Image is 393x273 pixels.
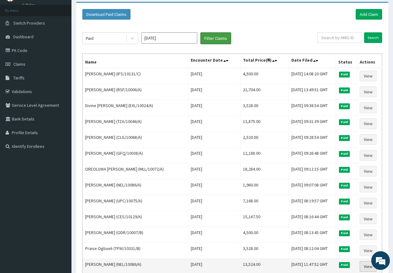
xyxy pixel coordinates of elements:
span: We're online! [36,78,86,141]
span: Dashboard [13,34,34,40]
span: Paid [339,72,350,77]
a: View [360,102,377,113]
a: View [360,229,377,240]
td: 4,500.00 [240,227,289,243]
td: [PERSON_NAME] (GFQ/10038/A) [83,148,188,163]
td: Divine [PERSON_NAME] (EXL/10024/A) [83,100,188,116]
td: [DATE] 09:07:08 GMT [289,179,336,195]
span: Paid [339,87,350,93]
input: Select Month and Year [141,32,197,44]
td: [DATE] 09:38:54 GMT [289,100,336,116]
td: [DATE] [188,211,240,227]
td: [DATE] [188,243,240,259]
span: Switch Providers [13,20,45,26]
span: Claims [13,61,25,67]
td: [DATE] [188,100,240,116]
td: [DATE] 13:49:51 GMT [289,84,336,100]
span: Tariffs [13,75,25,81]
td: 15,167.50 [240,211,289,227]
th: Name [83,54,188,68]
button: Download Paid Claims [82,9,130,20]
input: Search [364,32,382,43]
td: [PERSON_NAME] (NEL/10086/A) [83,179,188,195]
td: [DATE] 09:12:15 GMT [289,163,336,179]
th: Date Filed [289,54,336,68]
a: View [360,261,377,272]
td: [DATE] 09:31:39 GMT [289,116,336,132]
input: Search by HMO ID [317,32,362,43]
td: [DATE] [188,163,240,179]
span: Paid [339,199,350,204]
textarea: Type your message and hit 'Enter' [3,170,118,192]
td: OREOLUWA [PERSON_NAME] (MLL/10072/A) [83,163,188,179]
a: View [360,198,377,208]
td: [DATE] [188,116,240,132]
td: [DATE] 09:26:48 GMT [289,148,336,163]
td: [PERSON_NAME] (IFS/10131/C) [83,68,188,84]
span: Paid [339,135,350,141]
th: Status [336,54,357,68]
a: View [360,182,377,192]
td: [PERSON_NAME] (CES/10129/A) [83,211,188,227]
a: View [360,134,377,145]
td: Praise Ogbueli (TPW/10331/B) [83,243,188,259]
div: Minimize live chat window [102,3,117,18]
a: View [360,87,377,97]
span: Paid [339,214,350,220]
button: Filter Claims [200,32,231,44]
span: Paid [339,262,350,268]
td: [DATE] [188,68,240,84]
td: [DATE] 14:08:20 GMT [289,68,336,84]
td: 3,528.00 [240,243,289,259]
td: 2,520.00 [240,132,289,148]
td: 21,704.00 [240,84,289,100]
a: View [360,118,377,129]
span: Paid [339,167,350,172]
td: 3,528.00 [240,100,289,116]
td: [DATE] [188,84,240,100]
td: [PERSON_NAME] (ODR/10007/B) [83,227,188,243]
div: Chat with us now [32,35,104,43]
td: [DATE] [188,227,240,243]
td: [DATE] [188,148,240,163]
td: [DATE] [188,179,240,195]
td: [DATE] 08:12:04 GMT [289,243,336,259]
img: d_794563401_company_1708531726252_794563401 [11,31,25,47]
td: [DATE] 08:13:45 GMT [289,227,336,243]
th: Actions [357,54,382,68]
td: [PERSON_NAME] (UPC/10075/A) [83,195,188,211]
span: Paid [339,230,350,236]
td: 18,284.00 [240,163,289,179]
td: [DATE] [188,195,240,211]
span: Paid [339,183,350,188]
a: Online [22,3,37,7]
a: View [360,150,377,161]
td: [PERSON_NAME] (TZA/10046/A) [83,116,188,132]
td: [DATE] 08:19:57 GMT [289,195,336,211]
td: [DATE] 08:16:44 GMT [289,211,336,227]
td: 12,188.00 [240,148,289,163]
td: 4,500.00 [240,68,289,84]
th: Total Price(₦) [240,54,289,68]
a: View [360,166,377,177]
span: Paid [339,151,350,157]
div: Paid [86,35,94,41]
th: Encounter Date [188,54,240,68]
a: Add Claim [356,9,382,20]
td: [DATE] [188,132,240,148]
span: Paid [339,246,350,252]
span: Paid [339,119,350,125]
td: 7,168.00 [240,195,289,211]
a: View [360,245,377,256]
a: View [360,71,377,81]
td: [DATE] 09:28:54 GMT [289,132,336,148]
td: [PERSON_NAME] (CLG/10068/A) [83,132,188,148]
a: View [360,214,377,224]
span: Paid [339,103,350,109]
td: 1,960.00 [240,179,289,195]
td: [PERSON_NAME] (RSF/10006/A) [83,84,188,100]
td: 13,875.00 [240,116,289,132]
